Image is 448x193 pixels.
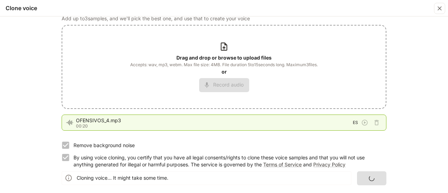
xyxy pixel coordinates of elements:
p: By using voice cloning, you certify that you have all legal consents/rights to clone these voice ... [73,154,381,168]
b: or [222,69,227,75]
p: 00:20 [76,124,353,128]
a: Terms of Service [263,161,302,167]
p: Add up to 3 samples, and we'll pick the best one, and use that to create your voice [62,15,386,22]
div: Cloning voice... It might take some time. [77,172,168,184]
span: Accepts: wav, mp3, webm. Max file size: 4MB. File duration 5 to 15 seconds long. Maximum 3 files. [130,61,318,68]
h5: Clone voice [6,4,37,12]
b: Drag and drop or browse to upload files [176,55,272,61]
span: ES [353,119,358,126]
p: Remove background noise [73,142,135,149]
span: OFENSIVOS_4.mp3 [76,117,353,124]
a: Privacy Policy [313,161,345,167]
